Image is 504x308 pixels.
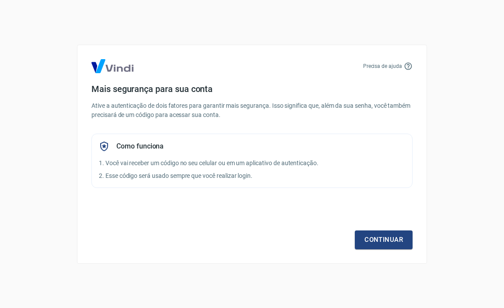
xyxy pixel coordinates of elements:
[355,230,413,249] a: Continuar
[91,59,133,73] img: Logo Vind
[91,101,413,120] p: Ative a autenticação de dois fatores para garantir mais segurança. Isso significa que, além da su...
[99,171,405,181] p: 2. Esse código será usado sempre que você realizar login.
[116,142,164,151] h5: Como funciona
[99,159,405,168] p: 1. Você vai receber um código no seu celular ou em um aplicativo de autenticação.
[91,84,413,94] h4: Mais segurança para sua conta
[363,62,402,70] p: Precisa de ajuda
